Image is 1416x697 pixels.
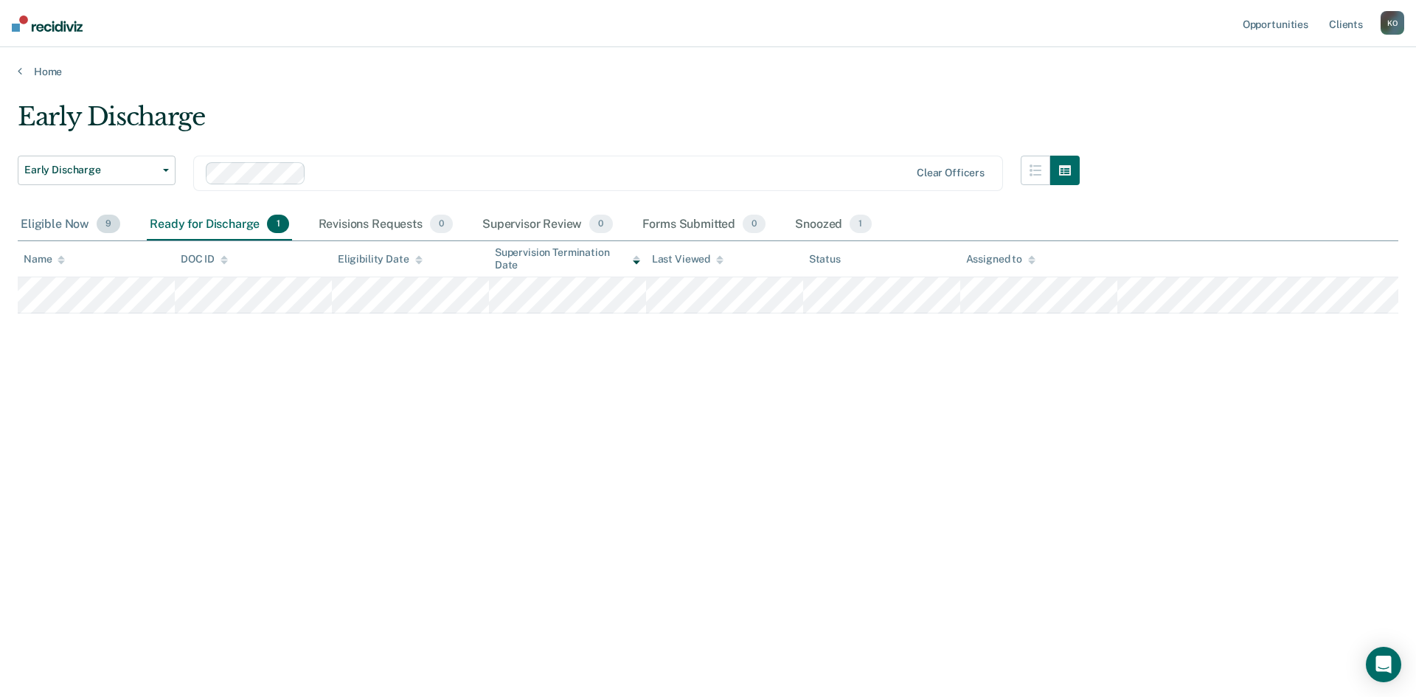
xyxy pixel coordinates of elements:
[917,167,985,179] div: Clear officers
[338,253,423,266] div: Eligibility Date
[97,215,120,234] span: 9
[1381,11,1404,35] div: K O
[743,215,766,234] span: 0
[24,164,157,176] span: Early Discharge
[12,15,83,32] img: Recidiviz
[652,253,723,266] div: Last Viewed
[18,156,176,185] button: Early Discharge
[147,209,291,241] div: Ready for Discharge1
[479,209,616,241] div: Supervisor Review0
[495,246,640,271] div: Supervision Termination Date
[18,65,1398,78] a: Home
[1381,11,1404,35] button: KO
[589,215,612,234] span: 0
[18,102,1080,144] div: Early Discharge
[267,215,288,234] span: 1
[24,253,65,266] div: Name
[316,209,456,241] div: Revisions Requests0
[639,209,769,241] div: Forms Submitted0
[850,215,871,234] span: 1
[966,253,1035,266] div: Assigned to
[181,253,228,266] div: DOC ID
[18,209,123,241] div: Eligible Now9
[809,253,841,266] div: Status
[430,215,453,234] span: 0
[1366,647,1401,682] div: Open Intercom Messenger
[792,209,874,241] div: Snoozed1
